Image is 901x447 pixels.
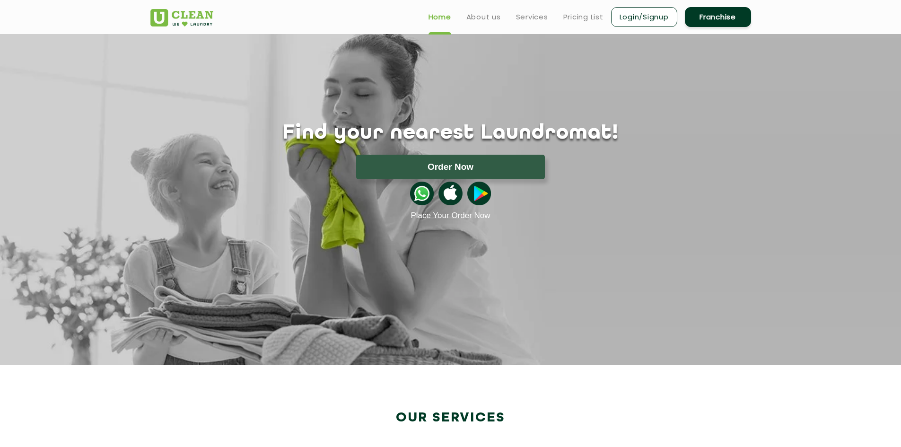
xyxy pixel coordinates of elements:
img: playstoreicon.png [467,182,491,205]
a: Franchise [685,7,751,27]
button: Order Now [356,155,545,179]
img: apple-icon.png [438,182,462,205]
img: UClean Laundry and Dry Cleaning [150,9,213,26]
a: Home [429,11,451,23]
a: Login/Signup [611,7,677,27]
a: Pricing List [563,11,604,23]
a: About us [466,11,501,23]
a: Services [516,11,548,23]
a: Place Your Order Now [411,211,490,220]
h2: Our Services [150,410,751,426]
h1: Find your nearest Laundromat! [143,122,758,145]
img: whatsappicon.png [410,182,434,205]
